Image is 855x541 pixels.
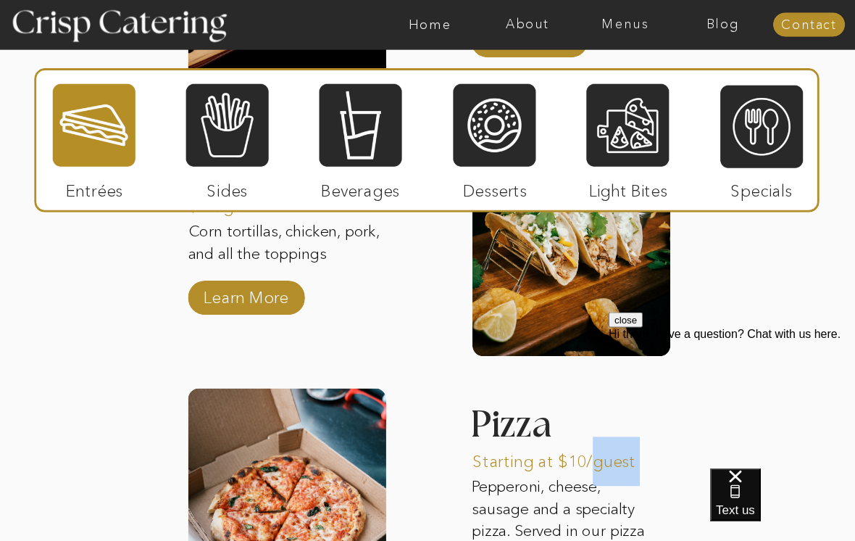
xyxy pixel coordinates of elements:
a: Learn More [199,274,293,315]
p: Sides [180,167,275,208]
h3: Pizza [471,408,620,449]
p: Entrées [47,167,142,208]
p: Corn tortillas, chicken, pork, and all the toppings [188,222,386,290]
p: Desserts [448,167,543,208]
p: Starting at $10/guest [472,438,662,479]
a: About [479,18,577,33]
iframe: podium webchat widget prompt [609,313,855,487]
a: Blog [674,18,772,33]
a: Home [381,18,479,33]
a: Menus [577,18,675,33]
p: Light Bites [580,167,675,208]
p: Beverages [313,167,408,208]
p: Specials [714,167,809,208]
iframe: podium webchat widget bubble [710,468,855,541]
a: Contact [773,19,845,33]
